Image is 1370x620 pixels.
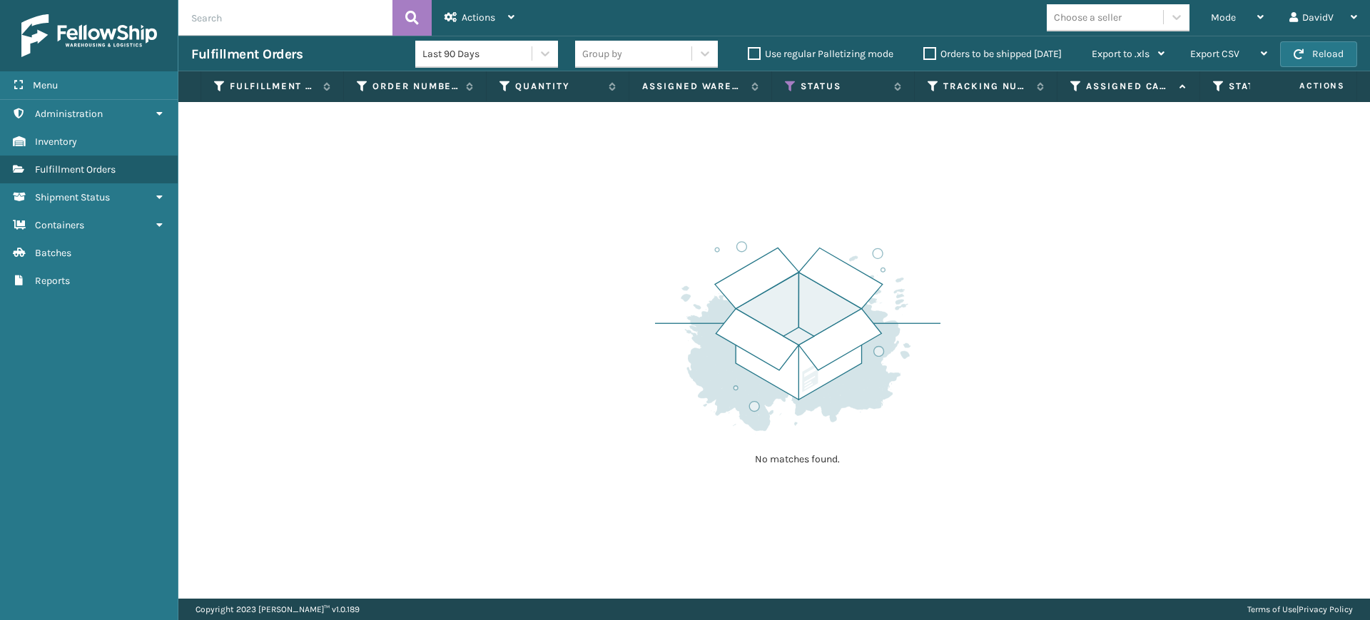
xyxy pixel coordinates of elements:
[1229,80,1315,93] label: State
[462,11,495,24] span: Actions
[1254,74,1354,98] span: Actions
[35,108,103,120] span: Administration
[196,599,360,620] p: Copyright 2023 [PERSON_NAME]™ v 1.0.189
[1247,604,1297,614] a: Terms of Use
[35,219,84,231] span: Containers
[33,79,58,91] span: Menu
[1086,80,1172,93] label: Assigned Carrier Service
[1247,599,1353,620] div: |
[801,80,887,93] label: Status
[1190,48,1239,60] span: Export CSV
[1211,11,1236,24] span: Mode
[35,191,110,203] span: Shipment Status
[515,80,602,93] label: Quantity
[923,48,1062,60] label: Orders to be shipped [DATE]
[1054,10,1122,25] div: Choose a seller
[35,136,77,148] span: Inventory
[230,80,316,93] label: Fulfillment Order Id
[422,46,533,61] div: Last 90 Days
[748,48,893,60] label: Use regular Palletizing mode
[191,46,303,63] h3: Fulfillment Orders
[1280,41,1357,67] button: Reload
[943,80,1030,93] label: Tracking Number
[35,163,116,176] span: Fulfillment Orders
[35,247,71,259] span: Batches
[35,275,70,287] span: Reports
[642,80,744,93] label: Assigned Warehouse
[1092,48,1150,60] span: Export to .xls
[1299,604,1353,614] a: Privacy Policy
[582,46,622,61] div: Group by
[21,14,157,57] img: logo
[372,80,459,93] label: Order Number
